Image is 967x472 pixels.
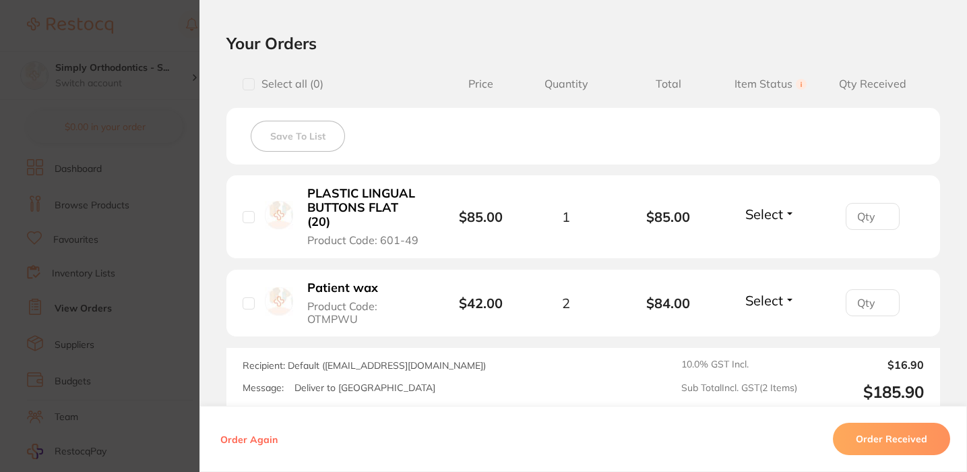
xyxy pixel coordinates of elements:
[846,289,900,316] input: Qty
[617,78,720,90] span: Total
[243,359,486,372] span: Recipient: Default ( [EMAIL_ADDRESS][DOMAIN_NAME] )
[808,359,924,371] output: $16.90
[745,206,783,223] span: Select
[681,382,797,402] span: Sub Total Incl. GST ( 2 Items)
[720,78,822,90] span: Item Status
[459,208,503,225] b: $85.00
[447,78,515,90] span: Price
[226,33,940,53] h2: Your Orders
[741,292,799,309] button: Select
[741,206,799,223] button: Select
[846,203,900,230] input: Qty
[294,382,435,394] p: Deliver to [GEOGRAPHIC_DATA]
[307,187,423,229] b: PLASTIC LINGUAL BUTTONS FLAT (20)
[617,295,720,311] b: $84.00
[307,281,378,295] b: Patient wax
[515,78,617,90] span: Quantity
[303,281,427,326] button: Patient wax Product Code: OTMPWU
[307,234,418,246] span: Product Code: 601-49
[243,382,284,394] label: Message:
[216,433,282,445] button: Order Again
[833,423,950,455] button: Order Received
[265,287,293,316] img: Patient wax
[681,359,797,371] span: 10.0 % GST Incl.
[821,78,924,90] span: Qty Received
[307,300,423,325] span: Product Code: OTMPWU
[265,201,293,229] img: PLASTIC LINGUAL BUTTONS FLAT (20)
[251,121,345,152] button: Save To List
[562,295,570,311] span: 2
[459,295,503,312] b: $42.00
[617,209,720,225] b: $85.00
[255,78,323,90] span: Select all ( 0 )
[562,209,570,225] span: 1
[808,382,924,402] output: $185.90
[303,186,427,247] button: PLASTIC LINGUAL BUTTONS FLAT (20) Product Code: 601-49
[745,292,783,309] span: Select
